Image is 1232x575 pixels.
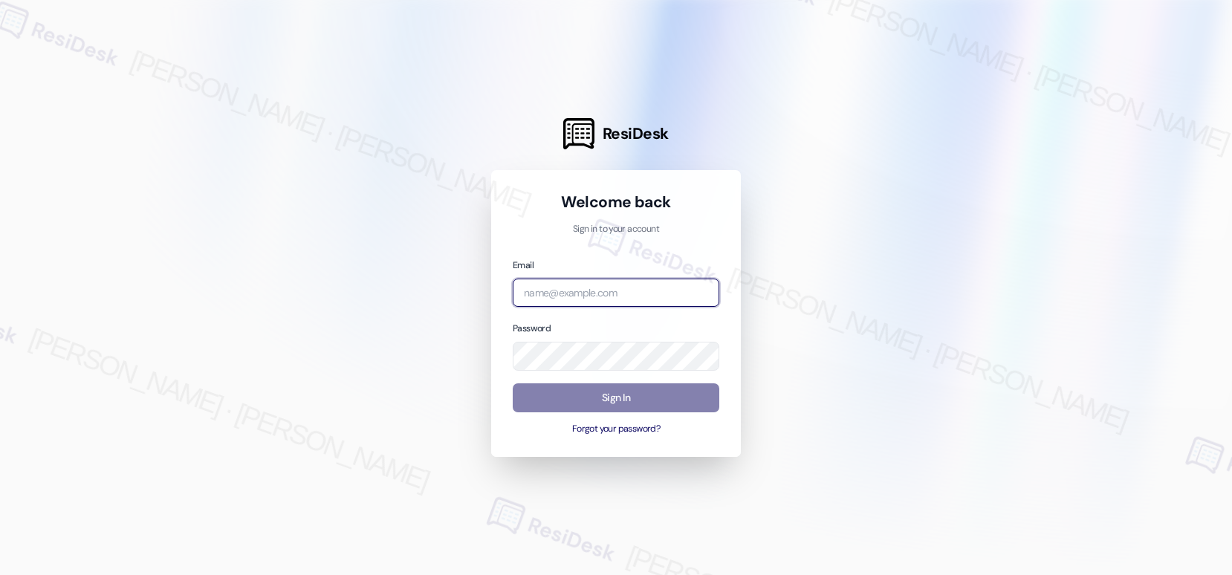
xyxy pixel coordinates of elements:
button: Sign In [513,383,719,412]
label: Password [513,322,551,334]
h1: Welcome back [513,192,719,212]
span: ResiDesk [603,123,669,144]
label: Email [513,259,534,271]
input: name@example.com [513,279,719,308]
p: Sign in to your account [513,223,719,236]
button: Forgot your password? [513,423,719,436]
img: ResiDesk Logo [563,118,594,149]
